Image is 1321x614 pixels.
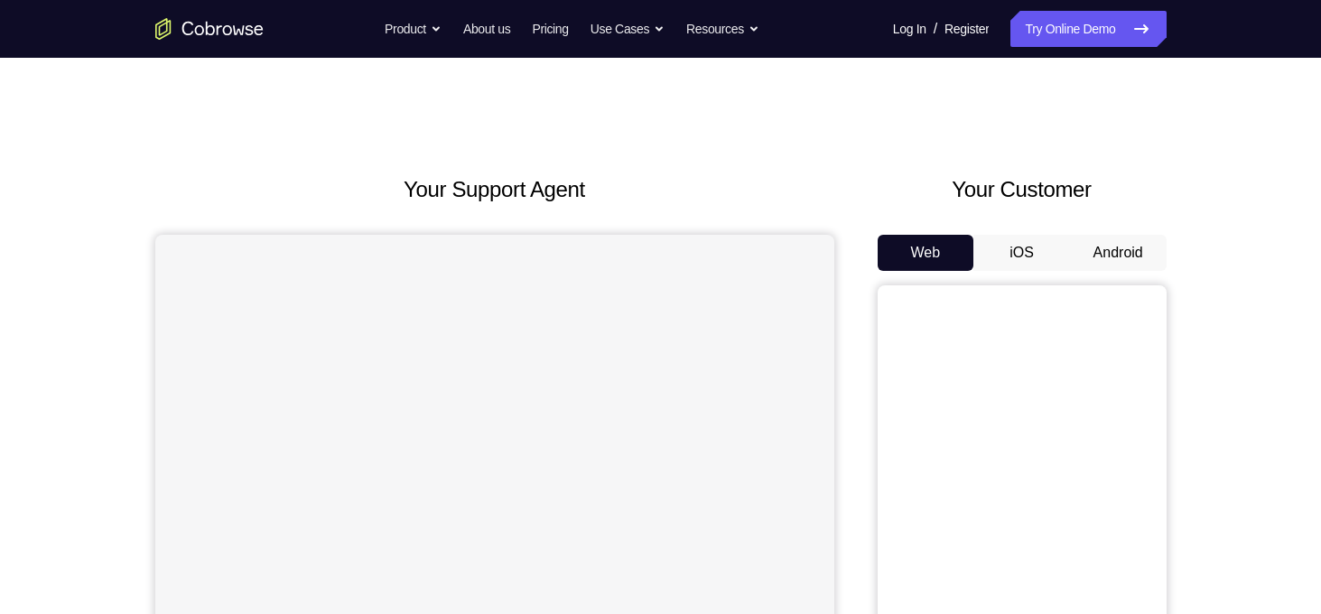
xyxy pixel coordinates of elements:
[155,18,264,40] a: Go to the home page
[878,235,974,271] button: Web
[973,235,1070,271] button: iOS
[385,11,442,47] button: Product
[934,18,937,40] span: /
[591,11,665,47] button: Use Cases
[686,11,759,47] button: Resources
[532,11,568,47] a: Pricing
[893,11,926,47] a: Log In
[1070,235,1167,271] button: Android
[944,11,989,47] a: Register
[463,11,510,47] a: About us
[878,173,1167,206] h2: Your Customer
[1010,11,1166,47] a: Try Online Demo
[155,173,834,206] h2: Your Support Agent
